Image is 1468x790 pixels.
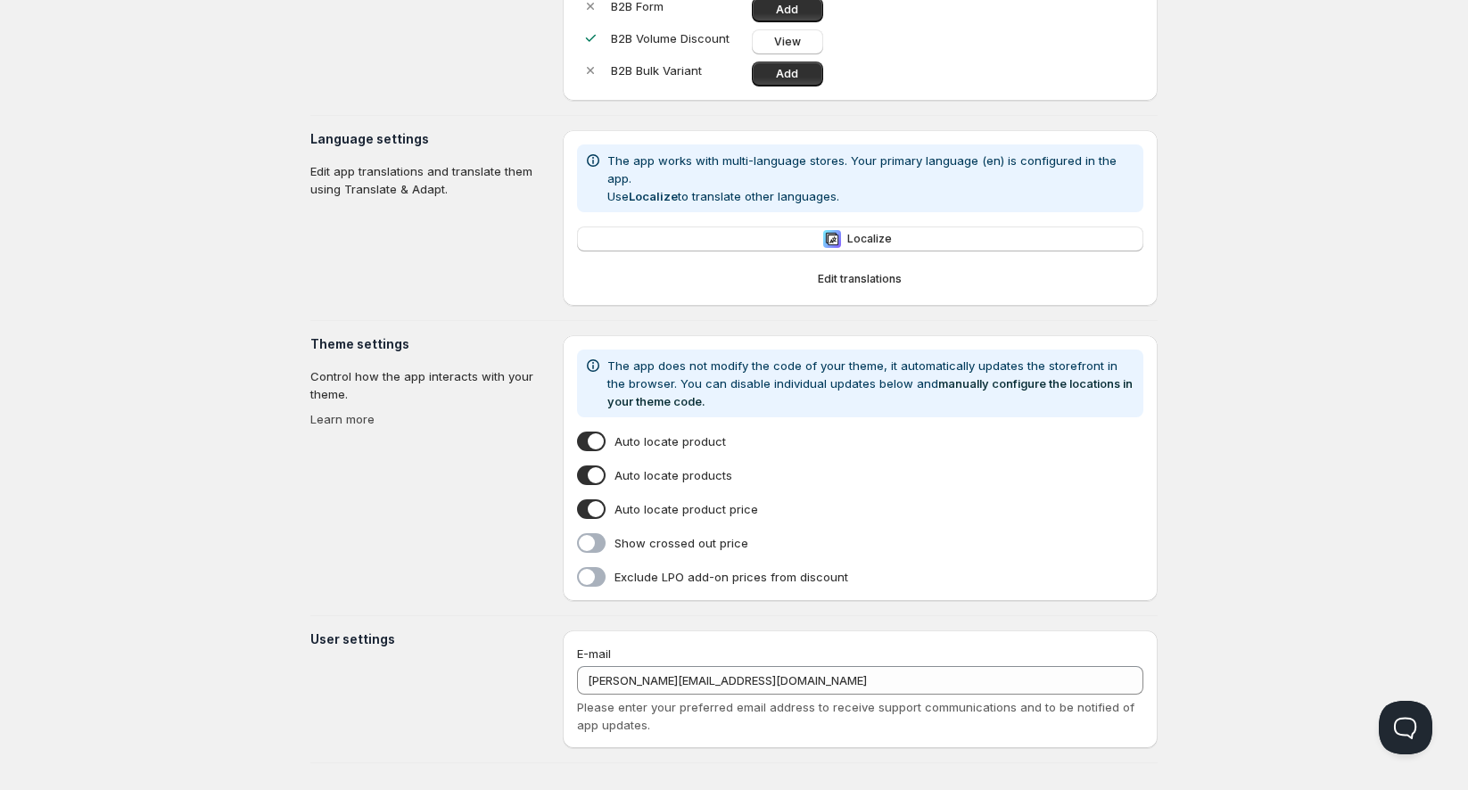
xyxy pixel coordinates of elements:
img: Localize [823,230,841,248]
h3: Language settings [310,130,548,148]
h3: User settings [310,630,548,648]
span: Exclude LPO add-on prices from discount [614,568,848,586]
button: Edit translations [577,267,1143,292]
p: The app does not modify the code of your theme, it automatically updates the storefront in the br... [607,357,1136,410]
span: Auto locate products [614,466,732,484]
p: B2B Volume Discount [611,29,745,47]
iframe: Help Scout Beacon - Open [1379,701,1432,754]
span: Auto locate product [614,432,726,450]
span: Localize [847,232,892,246]
span: Edit translations [818,272,902,286]
a: manually configure the locations in your theme code. [607,376,1133,408]
span: Show crossed out price [614,534,748,552]
p: Control how the app interacts with your theme. [310,367,548,403]
button: LocalizeLocalize [577,226,1143,251]
a: Add [752,62,823,86]
a: Learn more [310,412,375,426]
b: Localize [629,189,678,203]
p: B2B Bulk Variant [611,62,745,79]
span: Add [776,3,798,17]
span: View [774,35,801,49]
a: View [752,29,823,54]
h3: Theme settings [310,335,548,353]
span: Add [776,67,798,81]
span: Auto locate product price [614,500,758,518]
span: E-mail [577,646,611,661]
p: Edit app translations and translate them using Translate & Adapt. [310,162,548,198]
span: Please enter your preferred email address to receive support communications and to be notified of... [577,700,1134,732]
p: The app works with multi-language stores. Your primary language (en) is configured in the app. Us... [607,152,1136,205]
